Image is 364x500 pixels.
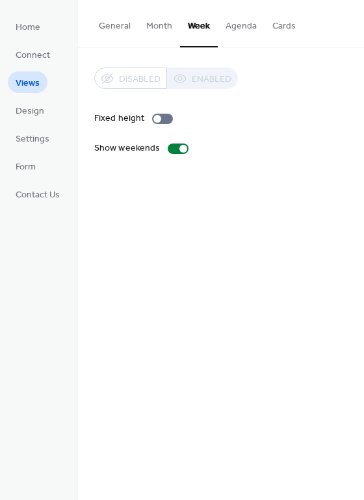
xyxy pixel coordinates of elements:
[16,21,40,34] span: Home
[8,99,52,121] a: Design
[94,112,144,125] div: Fixed height
[8,44,58,65] a: Connect
[8,71,47,93] a: Views
[8,127,57,149] a: Settings
[8,155,44,177] a: Form
[8,16,48,37] a: Home
[16,49,50,62] span: Connect
[8,183,68,205] a: Contact Us
[94,142,160,155] div: Show weekends
[16,105,44,118] span: Design
[16,160,36,174] span: Form
[16,132,49,146] span: Settings
[16,188,60,202] span: Contact Us
[16,77,40,90] span: Views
